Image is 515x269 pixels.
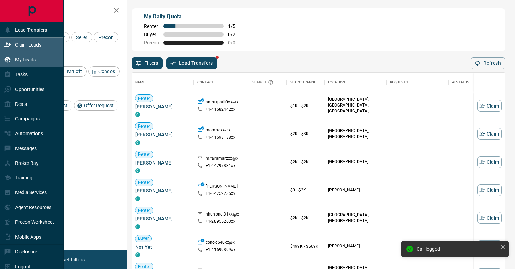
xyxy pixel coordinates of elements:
[471,57,505,69] button: Refresh
[94,32,118,42] div: Precon
[206,183,238,191] p: [PERSON_NAME]
[328,97,383,120] p: [GEOGRAPHIC_DATA], [GEOGRAPHIC_DATA], [GEOGRAPHIC_DATA], [GEOGRAPHIC_DATA]
[228,23,243,29] span: 1 / 5
[452,73,469,92] div: AI Status
[74,34,90,40] span: Seller
[228,32,243,37] span: 0 / 2
[477,128,502,140] button: Claim
[71,32,92,42] div: Seller
[144,32,159,37] span: Buyer
[194,73,249,92] div: Contact
[206,107,235,112] p: +1- 41682442xx
[290,103,321,109] p: $1K - $2K
[74,100,118,111] div: Offer Request
[135,131,190,138] span: [PERSON_NAME]
[477,212,502,224] button: Claim
[135,187,190,194] span: [PERSON_NAME]
[252,73,275,92] div: Search
[290,187,321,193] p: $0 - $2K
[144,23,159,29] span: Renter
[96,34,116,40] span: Precon
[328,73,345,92] div: Location
[52,254,89,266] button: Reset Filters
[206,211,239,219] p: nhuhong.31xx@x
[144,40,159,46] span: Precon
[206,219,235,225] p: +1- 28955263xx
[328,212,383,224] p: [GEOGRAPHIC_DATA], [GEOGRAPHIC_DATA]
[166,57,218,69] button: Lead Transfers
[132,73,194,92] div: Name
[477,100,502,112] button: Claim
[477,184,502,196] button: Claim
[96,69,117,74] span: Condos
[88,66,120,77] div: Condos
[287,73,325,92] div: Search Range
[328,159,383,165] p: [GEOGRAPHIC_DATA]
[135,215,190,222] span: [PERSON_NAME]
[135,73,146,92] div: Name
[135,236,151,241] span: Buyer
[206,191,235,197] p: +1- 64752235xx
[135,252,140,257] div: condos.ca
[290,215,321,221] p: $2K - $2K
[135,103,190,110] span: [PERSON_NAME]
[206,247,235,253] p: +1- 41699899xx
[206,156,238,163] p: m.faramarzxx@x
[325,73,387,92] div: Location
[206,134,235,140] p: +1- 41693138xx
[390,73,408,92] div: Requests
[206,240,235,247] p: conod640xx@x
[206,127,230,134] p: momoexx@x
[135,208,153,213] span: Renter
[228,40,243,46] span: 0 / 0
[135,159,190,166] span: [PERSON_NAME]
[328,187,383,193] p: [PERSON_NAME]
[144,12,243,21] p: My Daily Quota
[135,96,153,101] span: Renter
[65,69,84,74] span: MrLoft
[290,243,321,249] p: $499K - $569K
[22,7,120,15] h2: Filters
[290,159,321,165] p: $2K - $2K
[135,243,190,250] span: Not Yet
[328,243,383,249] p: [PERSON_NAME]
[387,73,449,92] div: Requests
[135,224,140,229] div: condos.ca
[477,156,502,168] button: Claim
[82,103,116,108] span: Offer Request
[206,99,238,107] p: amrutpatil0xx@x
[135,180,153,186] span: Renter
[135,140,140,145] div: condos.ca
[290,131,321,137] p: $2K - $3K
[135,168,140,173] div: condos.ca
[132,57,163,69] button: Filters
[135,123,153,129] span: Renter
[290,73,316,92] div: Search Range
[135,112,140,117] div: condos.ca
[197,73,214,92] div: Contact
[417,246,497,252] div: Call logged
[328,128,383,140] p: [GEOGRAPHIC_DATA], [GEOGRAPHIC_DATA]
[135,196,140,201] div: condos.ca
[135,151,153,157] span: Renter
[57,66,87,77] div: MrLoft
[206,163,235,169] p: +1- 64797831xx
